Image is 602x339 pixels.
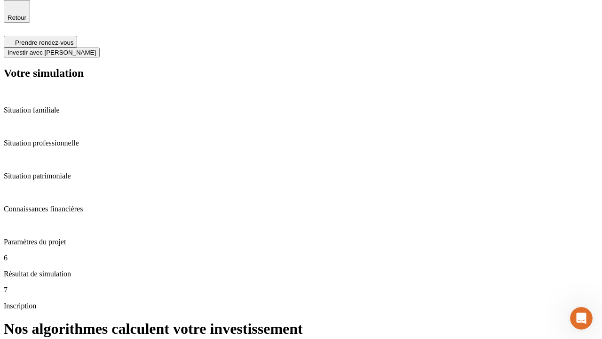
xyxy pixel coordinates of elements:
h1: Nos algorithmes calculent votre investissement [4,320,598,338]
p: Connaissances financières [4,205,598,213]
button: Investir avec [PERSON_NAME] [4,48,100,57]
p: Situation patrimoniale [4,172,598,180]
p: Paramètres du projet [4,238,598,246]
p: Résultat de simulation [4,270,598,278]
h2: Votre simulation [4,67,598,80]
button: Prendre rendez-vous [4,36,77,48]
p: Situation professionnelle [4,139,598,147]
iframe: Intercom live chat [570,307,593,330]
span: Investir avec [PERSON_NAME] [8,49,96,56]
p: 7 [4,286,598,294]
span: Prendre rendez-vous [15,39,73,46]
p: Situation familiale [4,106,598,114]
p: 6 [4,254,598,262]
p: Inscription [4,302,598,310]
span: Retour [8,14,26,21]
